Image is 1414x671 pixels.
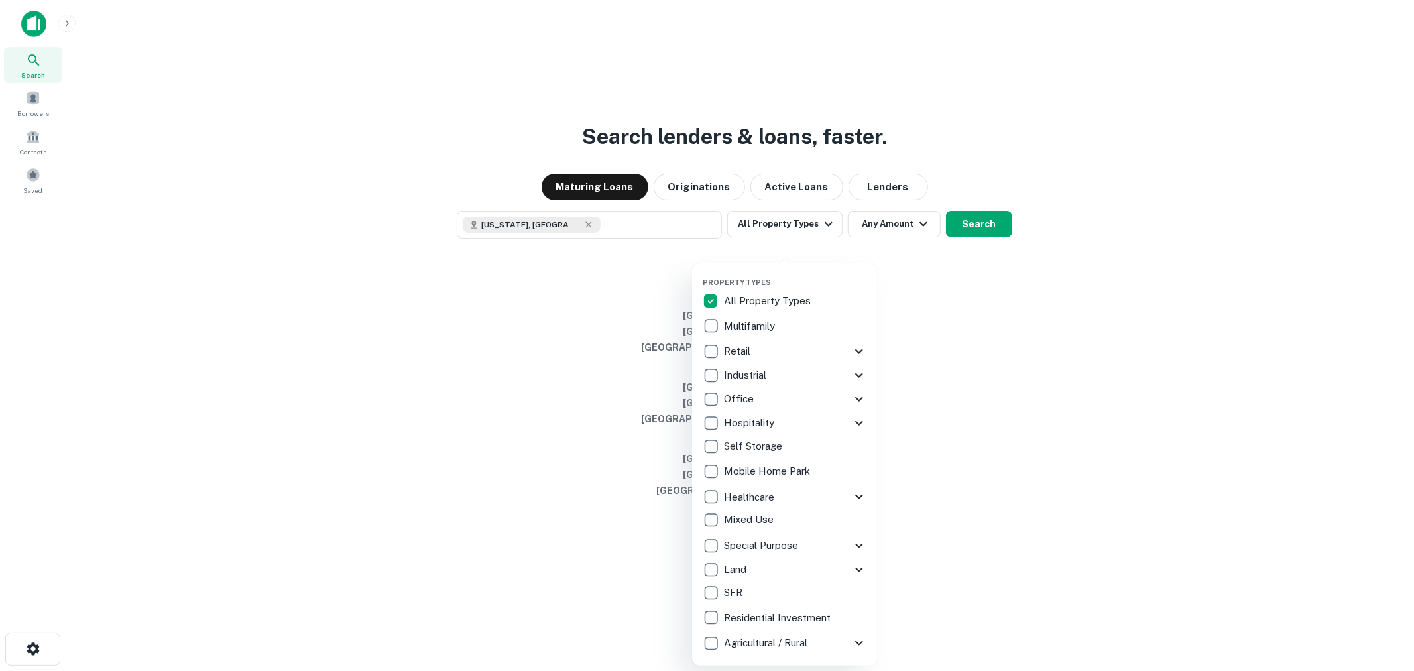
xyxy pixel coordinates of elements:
[724,538,801,554] p: Special Purpose
[724,318,778,334] p: Multifamily
[703,363,867,387] div: Industrial
[724,391,756,407] p: Office
[724,293,813,309] p: All Property Types
[1348,565,1414,629] iframe: Chat Widget
[703,534,867,558] div: Special Purpose
[724,415,777,431] p: Hospitality
[724,463,813,479] p: Mobile Home Park
[724,343,753,359] p: Retail
[724,489,777,505] p: Healthcare
[724,367,769,383] p: Industrial
[724,512,776,528] p: Mixed Use
[724,562,749,578] p: Land
[703,558,867,581] div: Land
[703,411,867,435] div: Hospitality
[724,585,745,601] p: SFR
[703,339,867,363] div: Retail
[724,610,833,626] p: Residential Investment
[703,631,867,655] div: Agricultural / Rural
[724,635,810,651] p: Agricultural / Rural
[703,278,771,286] span: Property Types
[703,485,867,509] div: Healthcare
[703,387,867,411] div: Office
[724,438,785,454] p: Self Storage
